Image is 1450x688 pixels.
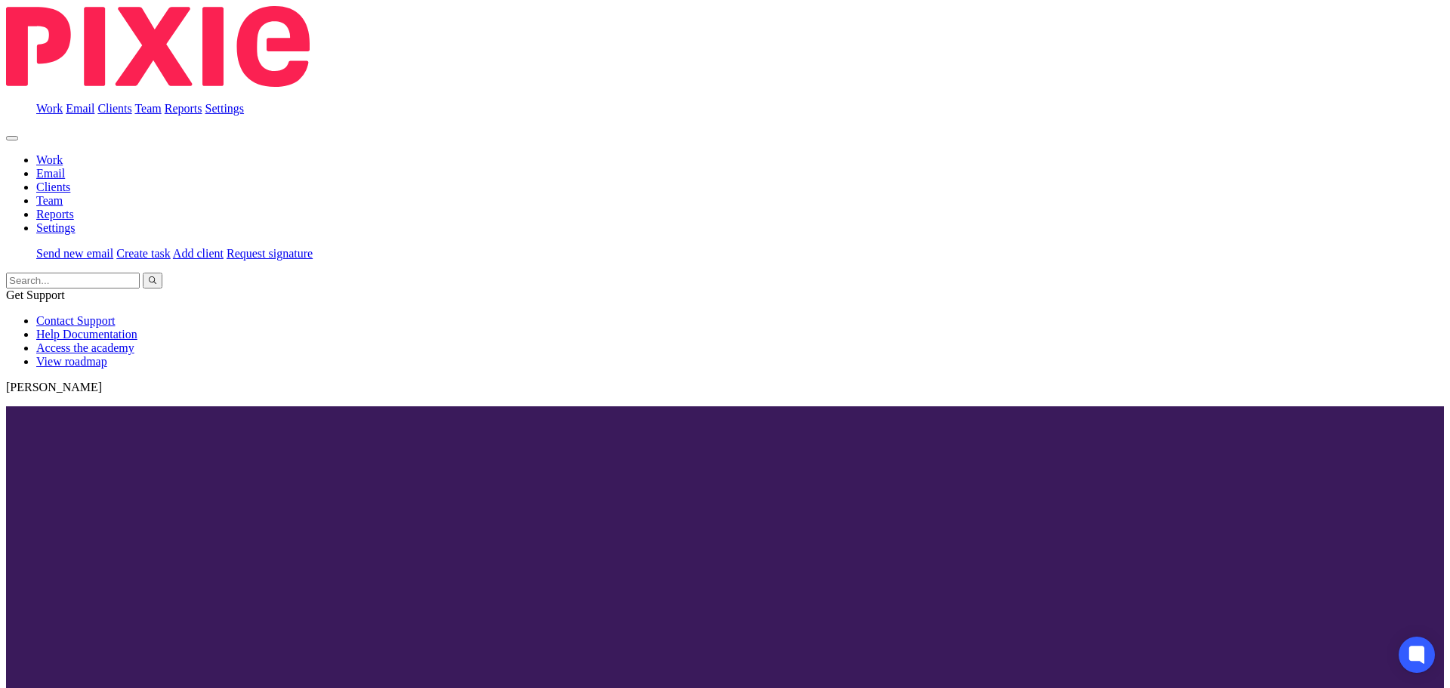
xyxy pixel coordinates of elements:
[6,288,65,301] span: Get Support
[36,341,134,354] a: Access the academy
[36,167,65,180] a: Email
[165,102,202,115] a: Reports
[66,102,94,115] a: Email
[36,247,113,260] a: Send new email
[36,314,115,327] a: Contact Support
[6,6,310,87] img: Pixie
[36,355,107,368] a: View roadmap
[6,381,1444,394] p: [PERSON_NAME]
[36,102,63,115] a: Work
[36,180,70,193] a: Clients
[36,208,74,221] a: Reports
[6,273,140,288] input: Search
[36,194,63,207] a: Team
[36,221,76,234] a: Settings
[36,153,63,166] a: Work
[134,102,161,115] a: Team
[116,247,171,260] a: Create task
[227,247,313,260] a: Request signature
[143,273,162,288] button: Search
[205,102,245,115] a: Settings
[97,102,131,115] a: Clients
[173,247,224,260] a: Add client
[36,328,137,341] a: Help Documentation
